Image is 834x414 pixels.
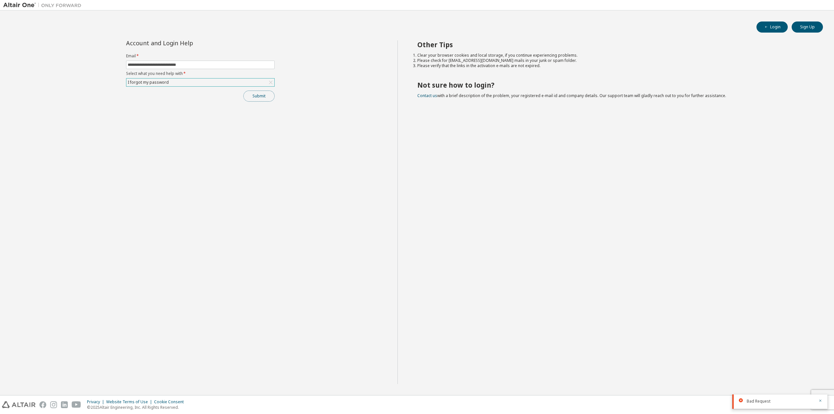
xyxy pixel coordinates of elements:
img: Altair One [3,2,85,8]
li: Please check for [EMAIL_ADDRESS][DOMAIN_NAME] mails in your junk or spam folder. [417,58,812,63]
h2: Not sure how to login? [417,81,812,89]
div: Privacy [87,399,106,405]
button: Sign Up [792,21,823,33]
p: © 2025 Altair Engineering, Inc. All Rights Reserved. [87,405,188,410]
li: Clear your browser cookies and local storage, if you continue experiencing problems. [417,53,812,58]
div: I forgot my password [127,79,170,86]
h2: Other Tips [417,40,812,49]
div: Website Terms of Use [106,399,154,405]
img: altair_logo.svg [2,401,36,408]
img: instagram.svg [50,401,57,408]
button: Submit [243,91,275,102]
label: Email [126,53,275,59]
a: Contact us [417,93,437,98]
img: facebook.svg [39,401,46,408]
li: Please verify that the links in the activation e-mails are not expired. [417,63,812,68]
div: I forgot my password [126,79,274,86]
img: linkedin.svg [61,401,68,408]
img: youtube.svg [72,401,81,408]
span: Bad Request [747,399,770,404]
button: Login [756,21,788,33]
label: Select what you need help with [126,71,275,76]
div: Cookie Consent [154,399,188,405]
div: Account and Login Help [126,40,245,46]
span: with a brief description of the problem, your registered e-mail id and company details. Our suppo... [417,93,726,98]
